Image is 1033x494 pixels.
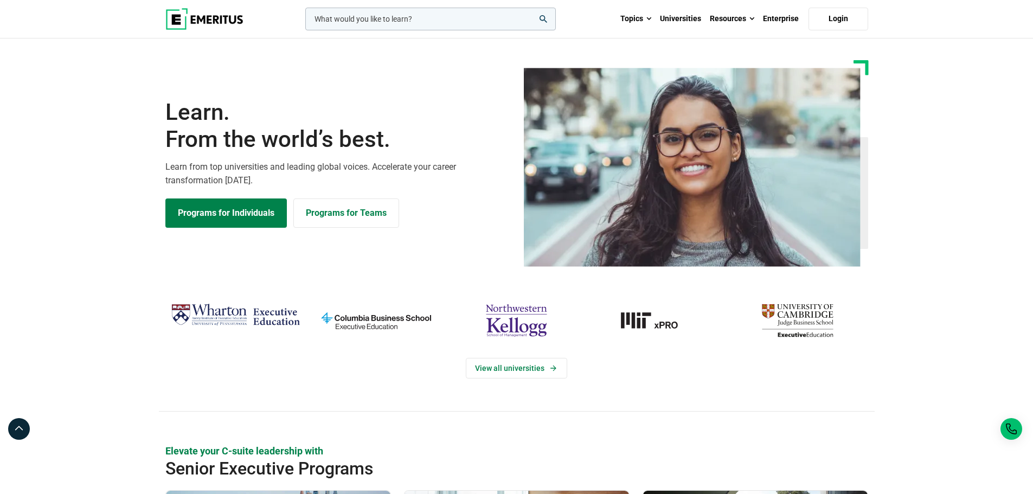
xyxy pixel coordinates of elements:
[165,444,868,458] p: Elevate your C-suite leadership with
[592,299,722,342] img: MIT xPRO
[466,358,567,378] a: View Universities
[165,198,287,228] a: Explore Programs
[171,299,300,331] img: Wharton Executive Education
[165,458,798,479] h2: Senior Executive Programs
[524,68,861,267] img: Learn from the world's best
[165,160,510,188] p: Learn from top universities and leading global voices. Accelerate your career transformation [DATE].
[311,299,441,342] img: columbia-business-school
[305,8,556,30] input: woocommerce-product-search-field-0
[452,299,581,342] img: northwestern-kellogg
[165,126,510,153] span: From the world’s best.
[809,8,868,30] a: Login
[733,299,862,342] img: cambridge-judge-business-school
[293,198,399,228] a: Explore for Business
[592,299,722,342] a: MIT-xPRO
[165,99,510,153] h1: Learn.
